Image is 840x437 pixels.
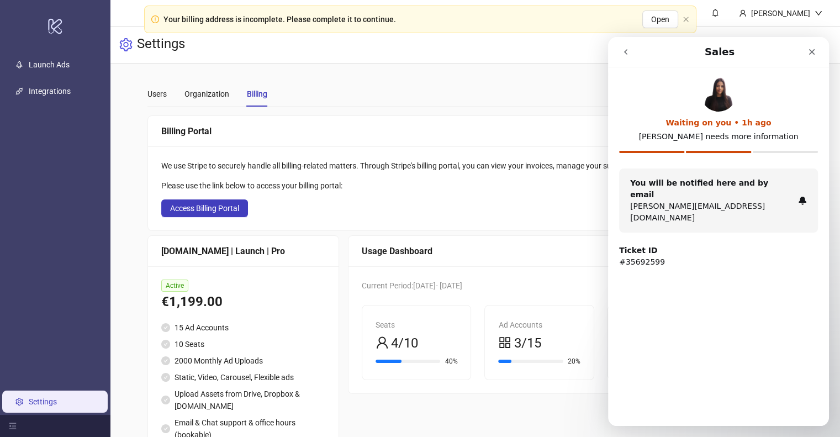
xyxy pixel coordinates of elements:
[739,9,747,17] span: user
[362,244,717,258] div: Usage Dashboard
[747,7,815,19] div: [PERSON_NAME]
[711,9,719,17] span: bell
[376,319,458,331] div: Seats
[161,180,717,192] div: Please use the link below to access your billing portal:
[9,422,17,430] span: menu-fold
[161,244,325,258] div: [DOMAIN_NAME] | Launch | Pro
[161,199,248,217] button: Access Billing Portal
[445,358,457,365] span: 40%
[137,35,185,54] h3: Settings
[161,371,325,383] li: Static, Video, Carousel, Flexible ads
[29,87,71,96] a: Integrations
[815,9,822,17] span: down
[163,13,396,25] div: Your billing address is incomplete. Please complete it to continue.
[161,373,170,382] span: check-circle
[376,336,389,349] span: user
[161,355,325,367] li: 2000 Monthly Ad Uploads
[161,280,188,292] span: Active
[608,37,829,426] iframe: Intercom live chat
[161,356,170,365] span: check-circle
[683,16,689,23] button: close
[29,397,57,406] a: Settings
[568,358,580,365] span: 20%
[161,322,325,334] li: 15 Ad Accounts
[498,319,580,331] div: Ad Accounts
[161,124,717,138] div: Billing Portal
[498,336,511,349] span: appstore
[151,15,159,23] span: exclamation-circle
[362,281,462,290] span: Current Period: [DATE] - [DATE]
[651,15,669,24] span: Open
[642,10,678,28] button: Open
[247,88,267,100] div: Billing
[119,38,133,51] span: setting
[29,60,70,69] a: Launch Ads
[161,338,325,350] li: 10 Seats
[184,88,229,100] div: Organization
[161,323,170,332] span: check-circle
[161,424,170,433] span: check-circle
[391,333,418,354] span: 4/10
[161,340,170,349] span: check-circle
[514,333,541,354] span: 3/15
[170,204,239,213] span: Access Billing Portal
[161,388,325,412] li: Upload Assets from Drive, Dropbox & [DOMAIN_NAME]
[147,88,167,100] div: Users
[161,292,325,313] div: €1,199.00
[161,396,170,404] span: check-circle
[161,160,717,172] div: We use Stripe to securely handle all billing-related matters. Through Stripe's billing portal, yo...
